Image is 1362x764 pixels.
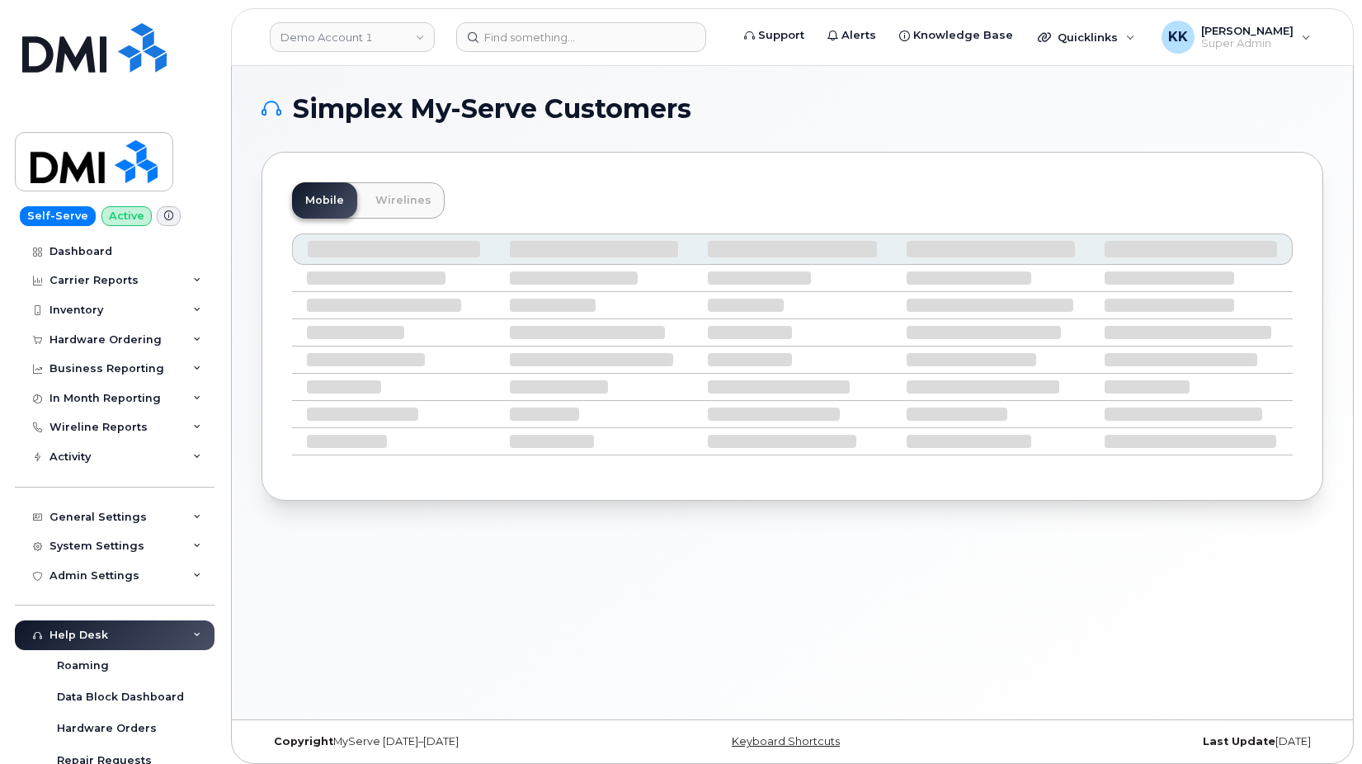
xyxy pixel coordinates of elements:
a: Keyboard Shortcuts [732,735,840,747]
div: [DATE] [969,735,1323,748]
a: Mobile [292,182,357,219]
span: Simplex My-Serve Customers [293,97,691,121]
a: Wirelines [362,182,445,219]
div: MyServe [DATE]–[DATE] [262,735,615,748]
strong: Copyright [274,735,333,747]
strong: Last Update [1203,735,1275,747]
